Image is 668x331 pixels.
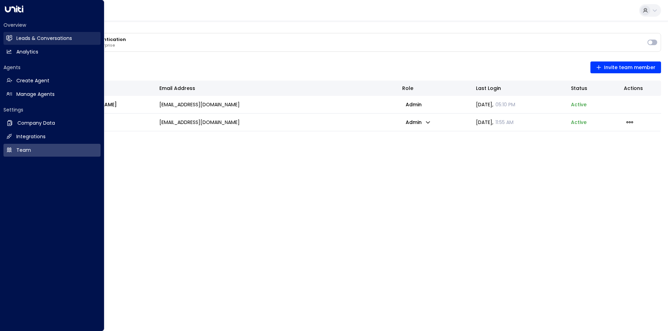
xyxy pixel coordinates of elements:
[596,63,656,72] span: Invite team member
[16,35,72,42] h2: Leads & Conversations
[402,117,434,127] button: admin
[32,43,644,48] p: Require MFA for all users in your enterprise
[3,45,101,58] a: Analytics
[16,77,49,84] h2: Create Agent
[476,119,514,126] span: [DATE] ,
[16,91,55,98] h2: Manage Agents
[16,48,38,56] h2: Analytics
[159,101,240,108] p: [EMAIL_ADDRESS][DOMAIN_NAME]
[476,84,501,92] div: Last Login
[3,117,101,130] a: Company Data
[571,101,587,108] p: active
[159,84,195,92] div: Email Address
[624,84,656,92] div: Actions
[3,22,101,28] h2: Overview
[495,119,514,126] span: 11:55 AM
[17,119,55,127] h2: Company Data
[571,119,587,126] p: active
[402,99,425,110] p: admin
[3,88,101,101] a: Manage Agents
[495,101,515,108] span: 05:10 PM
[402,84,466,92] div: Role
[32,37,644,42] h3: Enterprise Multi-Factor Authentication
[159,119,240,126] p: [EMAIL_ADDRESS][DOMAIN_NAME]
[3,106,101,113] h2: Settings
[3,130,101,143] a: Integrations
[159,84,392,92] div: Email Address
[476,101,515,108] span: [DATE] ,
[590,61,661,73] button: Invite team member
[3,32,101,45] a: Leads & Conversations
[3,64,101,71] h2: Agents
[3,74,101,87] a: Create Agent
[571,84,614,92] div: Status
[3,144,101,157] a: Team
[476,84,561,92] div: Last Login
[16,133,46,140] h2: Integrations
[16,147,31,154] h2: Team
